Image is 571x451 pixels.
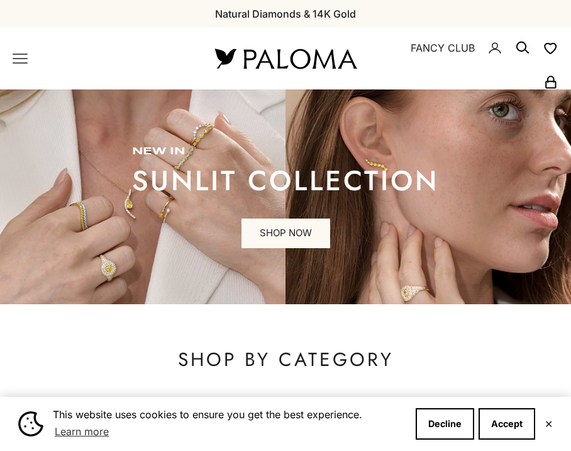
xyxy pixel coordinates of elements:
a: FANCY CLUB [411,40,475,56]
p: sunlit collection [132,168,439,193]
nav: Secondary navigation [386,28,558,89]
a: SHOP NOW [241,219,330,249]
a: Learn more [53,422,111,441]
nav: Primary navigation [13,51,185,66]
p: Natural Diamonds & 14K Gold [215,6,356,22]
p: new in [132,146,439,158]
span: This website uses cookies to ensure you get the best experience. [53,407,406,441]
button: Accept [479,408,535,440]
p: SHOP BY CATEGORY [47,347,524,372]
button: Decline [416,408,474,440]
button: Close [545,420,553,428]
img: Cookie banner [18,411,43,437]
